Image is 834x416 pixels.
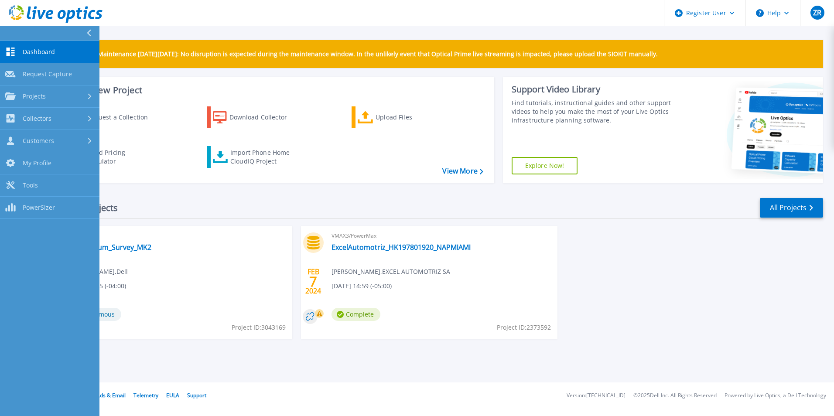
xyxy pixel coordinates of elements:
[87,109,157,126] div: Request a Collection
[567,393,625,399] li: Version: [TECHNICAL_ID]
[332,308,380,321] span: Complete
[760,198,823,218] a: All Projects
[332,267,450,276] span: [PERSON_NAME] , EXCEL AUTOMOTRIZ SA
[512,84,675,95] div: Support Video Library
[23,159,51,167] span: My Profile
[332,243,471,252] a: ExcelAutomotriz_HK197801920_NAPMIAMI
[96,392,126,399] a: Ads & Email
[85,148,155,166] div: Cloud Pricing Calculator
[230,148,298,166] div: Import Phone Home CloudIQ Project
[232,323,286,332] span: Project ID: 3043169
[65,51,658,58] p: Scheduled Maintenance [DATE][DATE]: No disruption is expected during the maintenance window. In t...
[23,92,46,100] span: Projects
[497,323,551,332] span: Project ID: 2373592
[725,393,826,399] li: Powered by Live Optics, a Dell Technology
[187,392,206,399] a: Support
[309,278,317,285] span: 7
[332,231,553,241] span: VMAX3/PowerMax
[166,392,179,399] a: EULA
[133,392,158,399] a: Telemetry
[813,9,821,16] span: ZR
[23,137,54,145] span: Customers
[23,204,55,211] span: PowerSizer
[376,109,445,126] div: Upload Files
[66,243,151,252] a: COF-Datrium_Survey_MK2
[23,48,55,56] span: Dashboard
[229,109,299,126] div: Download Collector
[23,115,51,123] span: Collectors
[352,106,449,128] a: Upload Files
[62,146,159,168] a: Cloud Pricing Calculator
[66,231,287,241] span: Optical Prime
[23,70,72,78] span: Request Capture
[512,157,578,174] a: Explore Now!
[305,266,321,297] div: FEB 2024
[207,106,304,128] a: Download Collector
[442,167,483,175] a: View More
[633,393,717,399] li: © 2025 Dell Inc. All Rights Reserved
[23,181,38,189] span: Tools
[512,99,675,125] div: Find tutorials, instructional guides and other support videos to help you make the most of your L...
[62,85,483,95] h3: Start a New Project
[62,106,159,128] a: Request a Collection
[332,281,392,291] span: [DATE] 14:59 (-05:00)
